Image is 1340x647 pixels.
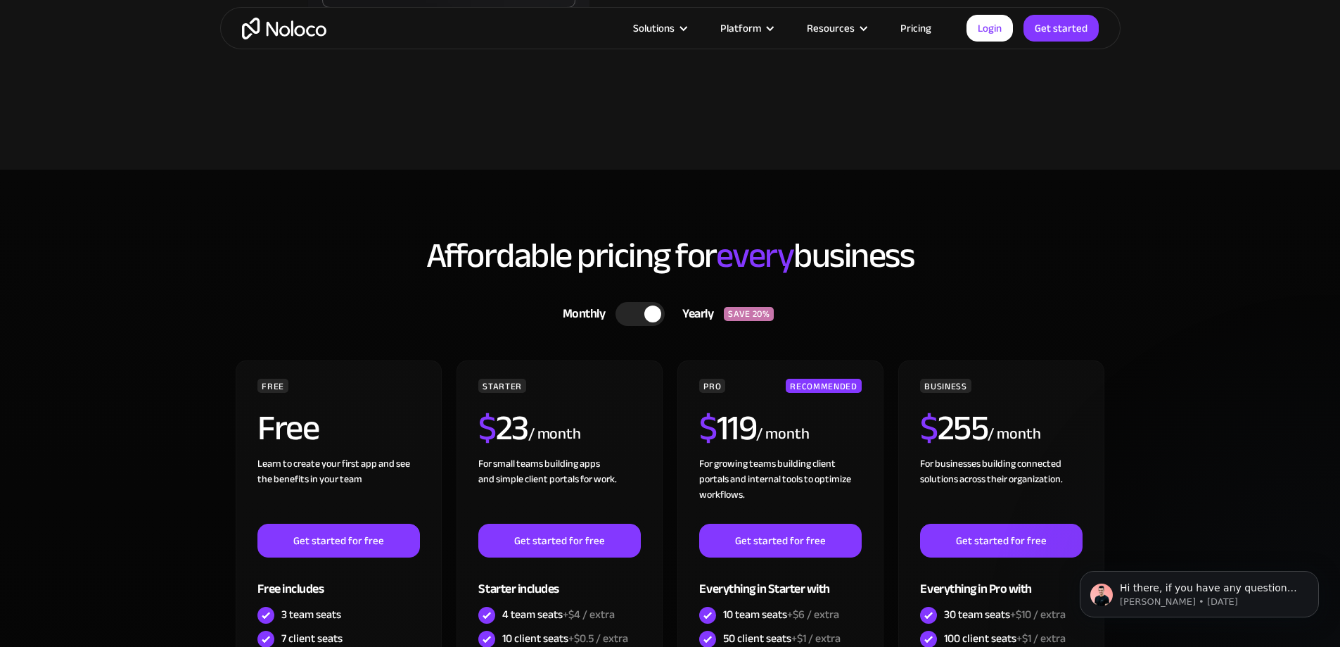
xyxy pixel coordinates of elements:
[478,410,528,446] h2: 23
[281,631,343,646] div: 7 client seats
[944,631,1066,646] div: 100 client seats
[920,410,988,446] h2: 255
[478,524,640,558] a: Get started for free
[699,524,861,558] a: Get started for free
[920,395,938,461] span: $
[699,410,756,446] h2: 119
[920,524,1082,558] a: Get started for free
[699,456,861,524] div: For growing teams building client portals and internal tools to optimize workflows.
[789,19,883,37] div: Resources
[756,423,809,446] div: / month
[545,303,616,325] div: Monthly
[257,524,419,558] a: Get started for free
[665,303,724,325] div: Yearly
[257,558,419,603] div: Free includes
[615,19,703,37] div: Solutions
[257,410,319,446] h2: Free
[699,558,861,603] div: Everything in Starter with
[478,456,640,524] div: For small teams building apps and simple client portals for work. ‍
[723,607,839,622] div: 10 team seats
[257,379,288,393] div: FREE
[716,222,794,289] span: every
[944,607,1066,622] div: 30 team seats
[1010,604,1066,625] span: +$10 / extra
[966,15,1013,42] a: Login
[988,423,1040,446] div: / month
[920,558,1082,603] div: Everything in Pro with
[563,604,615,625] span: +$4 / extra
[920,456,1082,524] div: For businesses building connected solutions across their organization. ‍
[528,423,581,446] div: / month
[242,18,326,39] a: home
[699,395,717,461] span: $
[478,558,640,603] div: Starter includes
[807,19,855,37] div: Resources
[502,607,615,622] div: 4 team seats
[699,379,725,393] div: PRO
[281,607,341,622] div: 3 team seats
[257,456,419,524] div: Learn to create your first app and see the benefits in your team ‍
[234,237,1106,275] h2: Affordable pricing for business
[786,379,861,393] div: RECOMMENDED
[703,19,789,37] div: Platform
[478,379,525,393] div: STARTER
[502,631,628,646] div: 10 client seats
[720,19,761,37] div: Platform
[883,19,949,37] a: Pricing
[633,19,675,37] div: Solutions
[787,604,839,625] span: +$6 / extra
[478,395,496,461] span: $
[1059,541,1340,640] iframe: Intercom notifications message
[1023,15,1099,42] a: Get started
[724,307,774,321] div: SAVE 20%
[920,379,971,393] div: BUSINESS
[723,631,841,646] div: 50 client seats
